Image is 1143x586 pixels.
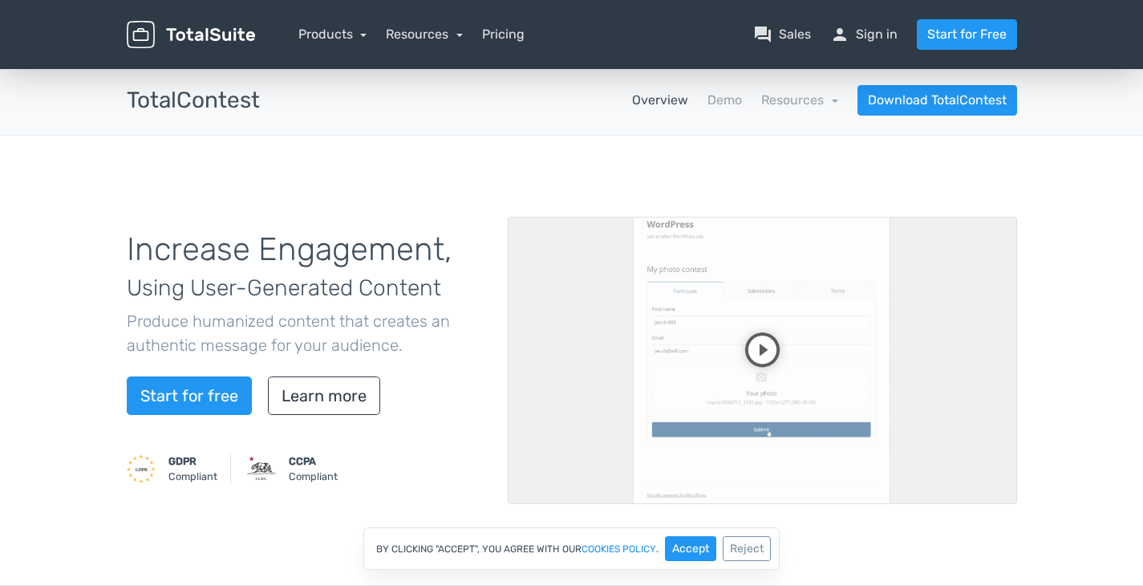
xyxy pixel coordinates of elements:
[857,85,1017,116] a: Download TotalContest
[127,21,255,49] img: TotalSuite for WordPress
[289,454,338,484] small: Compliant
[127,376,252,415] a: Start for free
[127,275,441,301] span: Using User-Generated Content
[168,455,197,467] strong: GDPR
[753,25,811,44] a: question_answerSales
[386,26,463,42] a: Resources
[298,26,367,42] a: Products
[707,91,742,110] a: Demo
[665,536,716,561] button: Accept
[482,25,525,44] a: Pricing
[830,25,898,44] a: personSign in
[753,25,772,44] span: question_answer
[127,232,484,303] h1: Increase Engagement,
[723,536,771,561] button: Reject
[830,25,849,44] span: person
[917,19,1017,50] a: Start for Free
[363,527,780,570] div: By clicking "Accept", you agree with our .
[168,454,217,484] small: Compliant
[582,544,656,554] a: cookies policy
[268,376,380,415] a: Learn more
[632,91,688,110] a: Overview
[127,309,484,357] p: Produce humanized content that creates an authentic message for your audience.
[289,455,316,467] strong: CCPA
[761,92,838,108] a: Resources
[127,88,260,113] h3: TotalContest
[247,454,276,483] img: CCPA
[127,454,156,483] img: GDPR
